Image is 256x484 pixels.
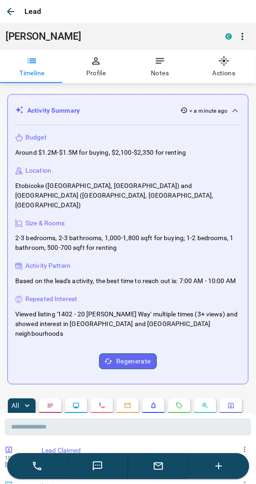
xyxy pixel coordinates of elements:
[25,295,77,304] p: Repeated Interest
[192,50,256,83] button: Actions
[15,181,241,210] p: Etobicoke ([GEOGRAPHIC_DATA], [GEOGRAPHIC_DATA]) and [GEOGRAPHIC_DATA] ([GEOGRAPHIC_DATA], [GEOGR...
[42,446,248,456] p: Lead Claimed
[25,133,47,142] p: Budget
[27,106,80,115] p: Activity Summary
[227,402,235,410] svg: Agent Actions
[47,402,54,410] svg: Notes
[15,310,241,339] p: Viewed listing '1402 - 20 [PERSON_NAME] Way' multiple times (3+ views) and showed interest in [GE...
[24,6,42,17] p: Lead
[64,50,128,83] button: Profile
[124,402,131,410] svg: Emails
[25,166,51,175] p: Location
[6,30,212,42] h1: [PERSON_NAME]
[25,218,65,228] p: Size & Rooms
[15,234,241,253] p: 2-3 bedrooms, 2-3 bathrooms, 1,000-1,800 sqft for buying; 1-2 bedrooms, 1 bathroom, 500-700 sqft ...
[190,107,228,115] p: < a minute ago
[99,354,157,369] button: Regenerate
[5,462,32,468] p: [DATE]
[5,455,32,462] p: 10:22 am
[128,50,192,83] button: Notes
[15,102,241,119] div: Activity Summary< a minute ago
[25,261,71,271] p: Activity Pattern
[226,33,232,40] div: condos.ca
[12,403,19,409] p: All
[202,402,209,410] svg: Opportunities
[72,402,80,410] svg: Lead Browsing Activity
[150,402,157,410] svg: Listing Alerts
[176,402,183,410] svg: Requests
[15,277,236,286] p: Based on the lead's activity, the best time to reach out is: 7:00 AM - 10:00 AM
[15,148,186,157] p: Around $1.2M-$1.5M for buying, $2,100-$2,350 for renting
[98,402,106,410] svg: Calls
